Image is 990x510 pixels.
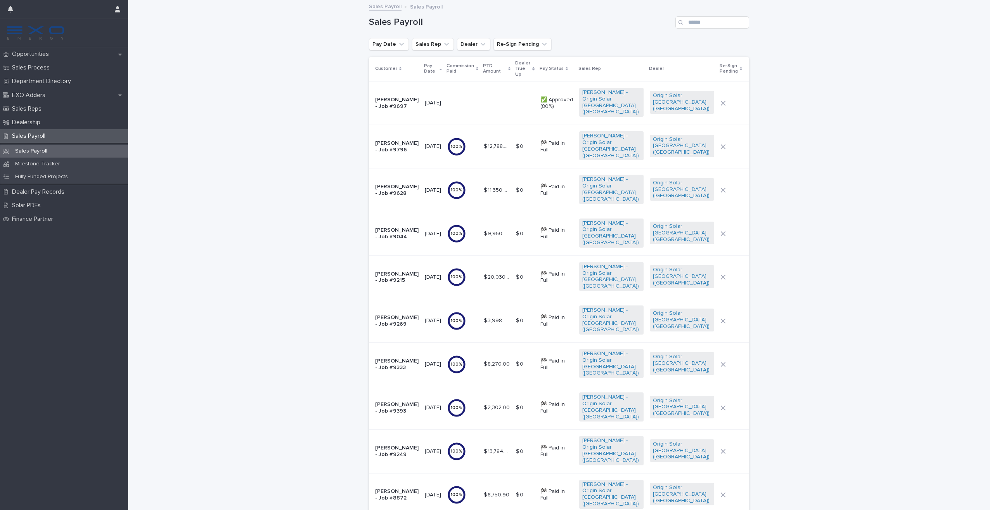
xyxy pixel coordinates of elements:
p: $ 8,750.90 [484,490,511,498]
a: [PERSON_NAME] - Origin Solar [GEOGRAPHIC_DATA] ([GEOGRAPHIC_DATA]) [582,220,640,246]
div: 100 % [447,492,466,498]
p: 🏁 Paid in Full [540,358,573,371]
p: [PERSON_NAME] - Job #9333 [375,358,419,371]
p: PTD Amount [483,62,506,76]
p: $ 0 [516,359,525,368]
p: [PERSON_NAME] - Job #9269 [375,314,419,328]
p: Solar PDFs [9,202,47,209]
p: [PERSON_NAME] - Job #9393 [375,401,419,415]
div: 100 % [447,231,466,236]
p: - [447,98,450,106]
tr: [PERSON_NAME] - Job #9796[DATE]100%$ 12,788.00$ 12,788.00 $ 0$ 0 🏁 Paid in Full[PERSON_NAME] - Or... [369,125,755,168]
a: [PERSON_NAME] - Origin Solar [GEOGRAPHIC_DATA] ([GEOGRAPHIC_DATA]) [582,176,640,202]
button: Re-Sign Pending [493,38,552,50]
p: Sales Reps [9,105,48,113]
p: Milestone Tracker [9,161,66,167]
p: [DATE] [425,448,441,455]
tr: [PERSON_NAME] - Job #9269[DATE]100%$ 3,998.00$ 3,998.00 $ 0$ 0 🏁 Paid in Full[PERSON_NAME] - Orig... [369,299,755,342]
p: $ 0 [516,186,525,194]
p: $ 2,302.00 [484,403,511,411]
p: $ 9,950.00 [484,229,511,237]
p: Sales Rep [578,64,601,73]
p: $ 0 [516,447,525,455]
p: Sales Payroll [410,2,443,10]
a: Origin Solar [GEOGRAPHIC_DATA] ([GEOGRAPHIC_DATA]) [653,397,711,417]
a: Origin Solar [GEOGRAPHIC_DATA] ([GEOGRAPHIC_DATA]) [653,92,711,112]
p: Commission Paid [447,62,474,76]
p: - [516,98,519,106]
p: $ 0 [516,142,525,150]
a: [PERSON_NAME] - Origin Solar [GEOGRAPHIC_DATA] ([GEOGRAPHIC_DATA]) [582,133,640,159]
p: 🏁 Paid in Full [540,271,573,284]
p: $ 0 [516,229,525,237]
p: $ 0 [516,316,525,324]
div: 100 % [447,187,466,193]
p: [DATE] [425,492,441,498]
p: 🏁 Paid in Full [540,401,573,415]
p: 🏁 Paid in Full [540,488,573,501]
p: [DATE] [425,100,441,106]
tr: [PERSON_NAME] - Job #9628[DATE]100%$ 11,350.00$ 11,350.00 $ 0$ 0 🏁 Paid in Full[PERSON_NAME] - Or... [369,168,755,212]
p: Dealership [9,119,47,126]
tr: [PERSON_NAME] - Job #9215[DATE]100%$ 20,030.00$ 20,030.00 $ 0$ 0 🏁 Paid in Full[PERSON_NAME] - Or... [369,255,755,299]
p: Customer [375,64,397,73]
p: Fully Funded Projects [9,173,74,180]
div: 100 % [447,449,466,454]
a: Origin Solar [GEOGRAPHIC_DATA] ([GEOGRAPHIC_DATA]) [653,223,711,243]
div: 100 % [447,318,466,324]
a: Origin Solar [GEOGRAPHIC_DATA] ([GEOGRAPHIC_DATA]) [653,136,711,156]
a: Origin Solar [GEOGRAPHIC_DATA] ([GEOGRAPHIC_DATA]) [653,484,711,504]
img: FKS5r6ZBThi8E5hshIGi [6,25,65,41]
p: Dealer Pay Records [9,188,71,196]
tr: [PERSON_NAME] - Job #9393[DATE]100%$ 2,302.00$ 2,302.00 $ 0$ 0 🏁 Paid in Full[PERSON_NAME] - Orig... [369,386,755,430]
p: $ 13,784.00 [484,447,511,455]
button: Dealer [457,38,490,50]
p: Pay Date [424,62,438,76]
p: $ 8,270.00 [484,359,511,368]
div: 100 % [447,144,466,149]
a: Origin Solar [GEOGRAPHIC_DATA] ([GEOGRAPHIC_DATA]) [653,441,711,460]
p: EXO Adders [9,92,52,99]
p: [DATE] [425,274,441,281]
a: [PERSON_NAME] - Origin Solar [GEOGRAPHIC_DATA] ([GEOGRAPHIC_DATA]) [582,350,640,376]
p: [PERSON_NAME] - Job #9215 [375,271,419,284]
div: 100 % [447,274,466,280]
button: Pay Date [369,38,409,50]
a: [PERSON_NAME] - Origin Solar [GEOGRAPHIC_DATA] ([GEOGRAPHIC_DATA]) [582,89,640,115]
div: 100 % [447,362,466,367]
p: Sales Payroll [9,132,52,140]
a: Origin Solar [GEOGRAPHIC_DATA] ([GEOGRAPHIC_DATA]) [653,354,711,373]
p: [PERSON_NAME] - Job #9628 [375,184,419,197]
p: $ 20,030.00 [484,272,511,281]
p: Sales Process [9,64,56,71]
a: Origin Solar [GEOGRAPHIC_DATA] ([GEOGRAPHIC_DATA]) [653,310,711,330]
p: Department Directory [9,78,77,85]
p: 🏁 Paid in Full [540,140,573,153]
input: Search [675,16,749,29]
p: Dealer True Up [515,59,530,79]
p: $ 0 [516,272,525,281]
tr: [PERSON_NAME] - Job #9697[DATE]-- -- -- ✅ Approved (80%)[PERSON_NAME] - Origin Solar [GEOGRAPHIC_... [369,81,755,125]
a: [PERSON_NAME] - Origin Solar [GEOGRAPHIC_DATA] ([GEOGRAPHIC_DATA]) [582,307,640,333]
p: 🏁 Paid in Full [540,227,573,240]
a: Sales Payroll [369,2,402,10]
a: [PERSON_NAME] - Origin Solar [GEOGRAPHIC_DATA] ([GEOGRAPHIC_DATA]) [582,437,640,463]
p: [DATE] [425,231,441,237]
a: [PERSON_NAME] - Origin Solar [GEOGRAPHIC_DATA] ([GEOGRAPHIC_DATA]) [582,394,640,420]
p: [DATE] [425,143,441,150]
p: [PERSON_NAME] - Job #9044 [375,227,419,240]
p: 🏁 Paid in Full [540,184,573,197]
p: Re-Sign Pending [720,62,738,76]
p: Finance Partner [9,215,59,223]
p: Dealer [649,64,664,73]
p: [DATE] [425,361,441,368]
p: $ 11,350.00 [484,186,511,194]
p: 🏁 Paid in Full [540,314,573,328]
p: $ 0 [516,403,525,411]
p: Opportunities [9,50,55,58]
p: [DATE] [425,187,441,194]
p: ✅ Approved (80%) [540,97,573,110]
tr: [PERSON_NAME] - Job #9249[DATE]100%$ 13,784.00$ 13,784.00 $ 0$ 0 🏁 Paid in Full[PERSON_NAME] - Or... [369,430,755,473]
p: Sales Payroll [9,148,54,154]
